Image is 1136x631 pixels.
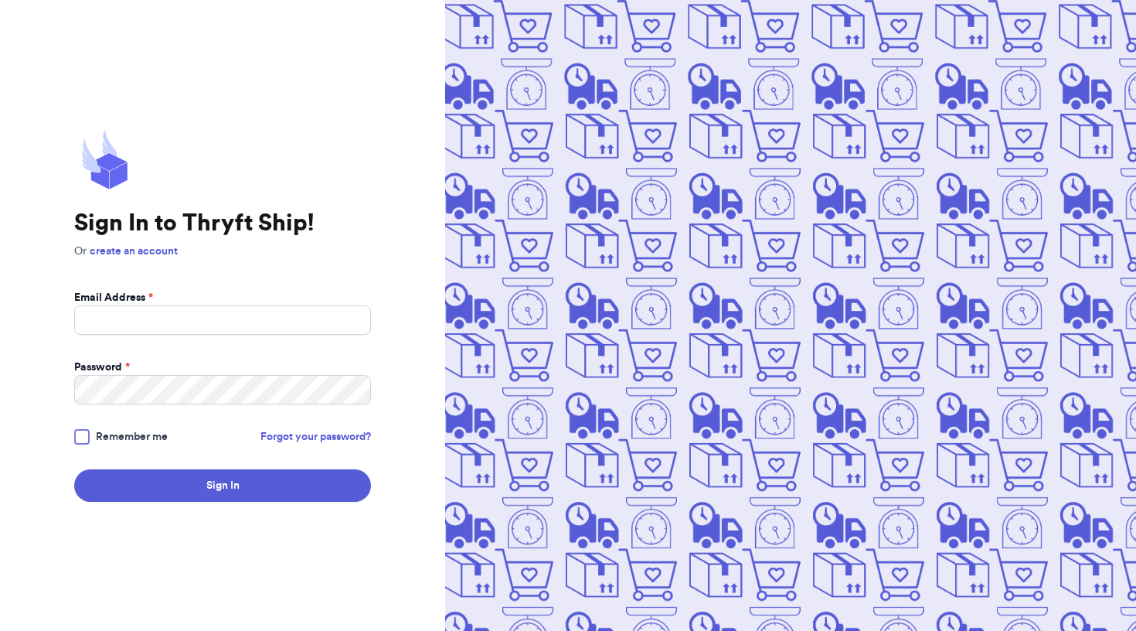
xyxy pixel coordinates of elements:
[74,469,371,502] button: Sign In
[260,429,371,445] a: Forgot your password?
[74,360,130,375] label: Password
[90,246,178,257] a: create an account
[74,290,153,305] label: Email Address
[96,429,168,445] span: Remember me
[74,244,371,259] p: Or
[74,210,371,237] h1: Sign In to Thryft Ship!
